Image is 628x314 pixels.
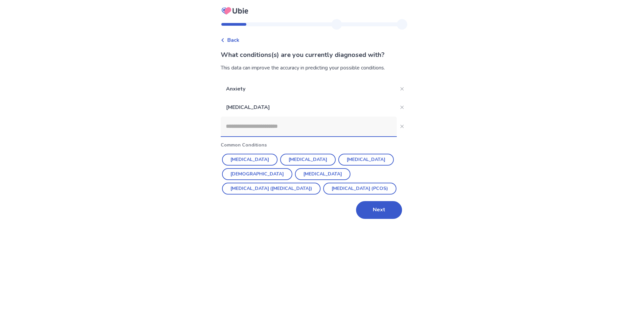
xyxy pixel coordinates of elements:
button: [MEDICAL_DATA] [295,168,350,180]
button: [MEDICAL_DATA] [338,154,394,166]
p: Anxiety [221,80,397,98]
button: Close [397,102,407,113]
button: Close [397,121,407,132]
input: Close [221,117,397,136]
p: [MEDICAL_DATA] [221,98,397,117]
button: [MEDICAL_DATA] [222,154,278,166]
button: [DEMOGRAPHIC_DATA] [222,168,292,180]
button: [MEDICAL_DATA] ([MEDICAL_DATA]) [222,183,321,195]
p: What conditions(s) are you currently diagnosed with? [221,50,407,60]
button: [MEDICAL_DATA] [280,154,336,166]
div: This data can improve the accuracy in predicting your possible conditions. [221,64,407,72]
button: [MEDICAL_DATA] (PCOS) [323,183,396,195]
button: Next [356,201,402,219]
p: Common Conditions [221,142,407,148]
button: Close [397,84,407,94]
span: Back [227,36,239,44]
